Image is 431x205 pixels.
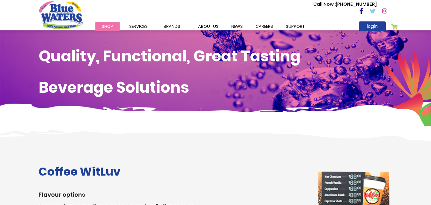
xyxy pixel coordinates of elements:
[249,22,279,31] a: careers
[313,1,377,8] p: [PHONE_NUMBER]
[359,21,386,31] a: login
[39,191,302,198] h3: Flavour options
[164,23,180,29] span: Brands
[279,22,311,31] a: support
[129,23,148,29] span: Services
[39,1,83,29] a: store logo
[313,1,336,7] span: Call Now :
[102,23,113,29] span: Shop
[39,47,393,66] h1: Quality, Functional, Great Tasting
[192,22,225,31] a: about us
[39,165,302,178] h1: Coffee WitLuv
[225,22,249,31] a: News
[39,78,393,97] h1: Beverage Solutions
